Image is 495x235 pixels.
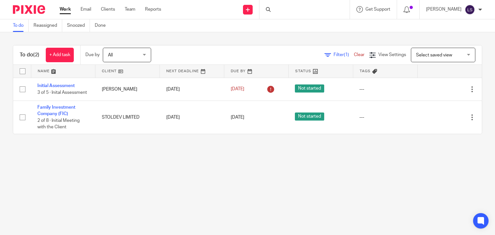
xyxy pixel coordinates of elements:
[426,6,461,13] p: [PERSON_NAME]
[95,101,160,133] td: STOLDEV LIMITED
[95,78,160,101] td: [PERSON_NAME]
[81,6,91,13] a: Email
[101,6,115,13] a: Clients
[145,6,161,13] a: Reports
[160,78,224,101] td: [DATE]
[125,6,135,13] a: Team
[33,52,39,57] span: (2)
[34,19,62,32] a: Reassigned
[108,53,113,57] span: All
[231,115,244,120] span: [DATE]
[37,105,75,116] a: Family Investment Company (FIC)
[37,118,80,130] span: 2 of 8 · Initial Meeting with the Client
[231,87,244,92] span: [DATE]
[344,53,349,57] span: (1)
[334,53,354,57] span: Filter
[295,84,324,93] span: Not started
[13,5,45,14] img: Pixie
[465,5,475,15] img: svg%3E
[360,69,371,73] span: Tags
[67,19,90,32] a: Snoozed
[295,113,324,121] span: Not started
[60,6,71,13] a: Work
[13,19,29,32] a: To do
[160,101,224,133] td: [DATE]
[354,53,364,57] a: Clear
[416,53,452,57] span: Select saved view
[359,114,411,121] div: ---
[37,83,75,88] a: Initial Assessment
[95,19,111,32] a: Done
[359,86,411,93] div: ---
[85,52,100,58] p: Due by
[37,90,87,95] span: 3 of 5 · Inital Assessment
[20,52,39,58] h1: To do
[378,53,406,57] span: View Settings
[46,48,74,62] a: + Add task
[365,7,390,12] span: Get Support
